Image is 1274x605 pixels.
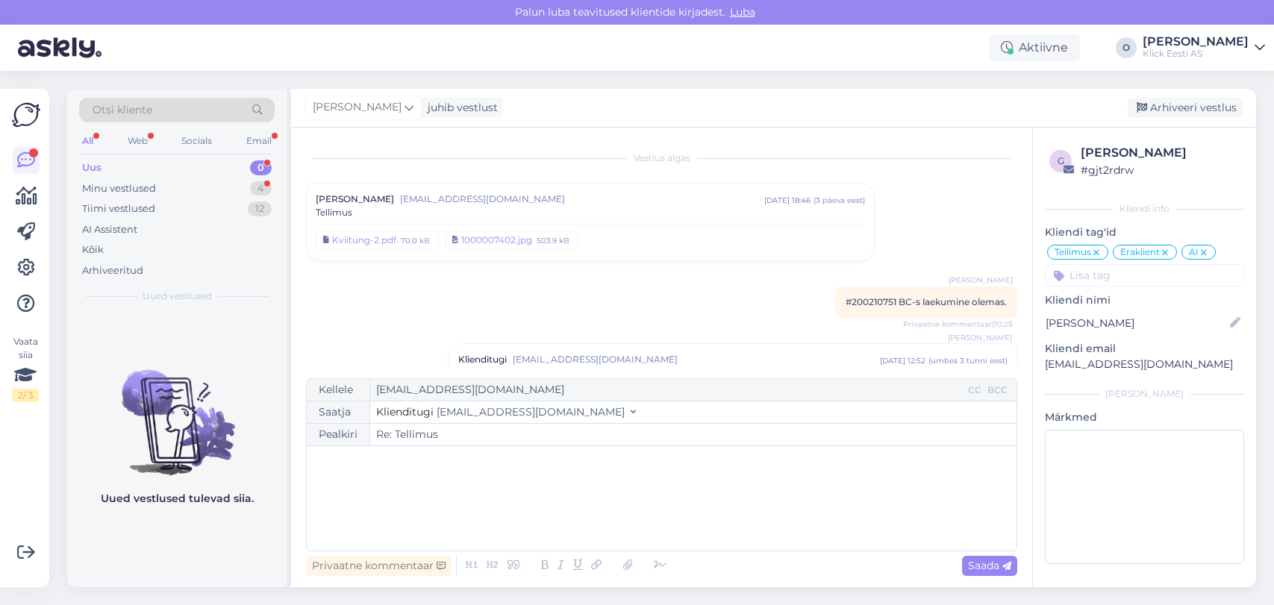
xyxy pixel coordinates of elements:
div: 12 [248,201,272,216]
span: Luba [725,5,760,19]
span: #200210751 BC-s laekumine olemas. [846,296,1007,307]
span: Klienditugi [458,353,507,366]
input: Recepient... [370,379,965,401]
span: Uued vestlused [143,289,212,303]
div: 70.0 kB [399,233,431,247]
span: Tellimus [1055,248,1091,257]
span: g [1058,155,1064,166]
div: Vestlus algas [306,151,1017,165]
div: 2 / 3 [12,389,39,402]
div: Arhiveeritud [82,263,143,278]
span: Otsi kliente [93,102,152,118]
span: Saada [968,559,1011,572]
p: Kliendi nimi [1045,292,1244,308]
p: [EMAIL_ADDRESS][DOMAIN_NAME] [1045,357,1244,372]
input: Lisa nimi [1046,315,1227,331]
div: Aktiivne [989,34,1080,61]
span: [PERSON_NAME] [948,332,1012,343]
div: ( umbes 3 tunni eest ) [928,355,1008,366]
div: Tiimi vestlused [82,201,155,216]
div: CC [965,383,984,397]
div: Kellele [307,379,370,401]
button: Klienditugi [EMAIL_ADDRESS][DOMAIN_NAME] [376,404,636,420]
span: [EMAIL_ADDRESS][DOMAIN_NAME] [400,192,764,206]
div: BCC [984,383,1011,397]
div: All [79,131,96,151]
div: [PERSON_NAME] [1143,36,1249,48]
p: Uued vestlused tulevad siia. [101,491,254,507]
img: No chats [67,343,287,477]
div: [DATE] 12:52 [880,355,925,366]
p: Kliendi email [1045,341,1244,357]
span: Tellimus [316,206,352,219]
div: Klick Eesti AS [1143,48,1249,60]
span: AI [1189,248,1199,257]
div: [DATE] 18:46 [764,195,811,206]
div: O [1116,37,1137,58]
p: Kliendi tag'id [1045,225,1244,240]
div: [PERSON_NAME] [1081,144,1240,162]
input: Lisa tag [1045,264,1244,286]
span: [PERSON_NAME] [949,275,1013,286]
a: [PERSON_NAME]Klick Eesti AS [1143,36,1265,60]
div: Arhiveeri vestlus [1128,98,1243,118]
div: 0 [250,160,272,175]
span: Klienditugi [376,405,434,419]
div: AI Assistent [82,222,137,237]
img: Askly Logo [12,101,40,129]
div: Saatja [307,401,370,423]
p: Märkmed [1045,410,1244,425]
div: Web [125,131,151,151]
div: Socials [178,131,215,151]
span: Privaatne kommentaar | 10:25 [903,319,1013,330]
div: Uus [82,160,102,175]
div: Vaata siia [12,335,39,402]
div: Privaatne kommentaar [306,556,452,576]
span: [PERSON_NAME] [313,99,402,116]
span: Eraklient [1120,248,1160,257]
div: Pealkiri [307,424,370,445]
div: 1000007402.jpg [461,233,532,247]
input: Write subject here... [370,424,1017,445]
span: [EMAIL_ADDRESS][DOMAIN_NAME] [513,353,880,366]
div: Kõik [82,242,104,257]
span: [EMAIL_ADDRESS][DOMAIN_NAME] [437,405,625,419]
div: Minu vestlused [82,181,156,196]
div: juhib vestlust [422,100,498,116]
span: [PERSON_NAME] [316,192,394,206]
div: Kliendi info [1045,202,1244,216]
div: [PERSON_NAME] [1045,387,1244,401]
div: # gjt2rdrw [1081,162,1240,178]
div: 4 [250,181,272,196]
div: Email [243,131,275,151]
div: Kviitung-2.pdf [332,233,396,247]
div: ( 3 päeva eest ) [814,195,865,206]
div: 503.9 kB [535,233,571,247]
a: Kviitung-2.pdf70.0 kB [316,231,439,250]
